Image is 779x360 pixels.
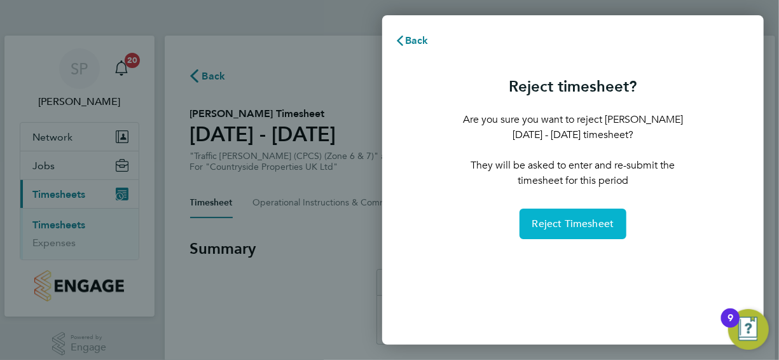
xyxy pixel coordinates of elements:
div: 9 [727,318,733,335]
button: Reject Timesheet [520,209,627,239]
p: They will be asked to enter and re-submit the timesheet for this period [461,158,685,188]
p: Are you sure you want to reject [PERSON_NAME] [DATE] - [DATE] timesheet? [461,112,685,142]
span: Reject Timesheet [532,218,614,230]
h3: Reject timesheet? [461,76,685,97]
button: Back [382,28,441,53]
span: Back [405,34,429,46]
button: Open Resource Center, 9 new notifications [728,309,769,350]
